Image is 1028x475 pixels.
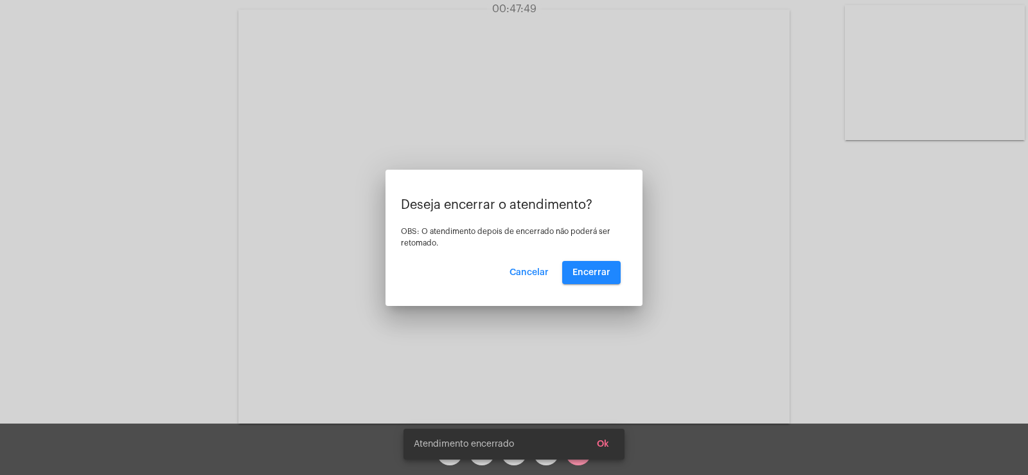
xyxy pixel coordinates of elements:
[414,438,514,451] span: Atendimento encerrado
[510,268,549,277] span: Cancelar
[401,198,627,212] p: Deseja encerrar o atendimento?
[597,440,609,449] span: Ok
[492,4,536,14] span: 00:47:49
[401,228,610,247] span: OBS: O atendimento depois de encerrado não poderá ser retomado.
[499,261,559,284] button: Cancelar
[562,261,621,284] button: Encerrar
[572,268,610,277] span: Encerrar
